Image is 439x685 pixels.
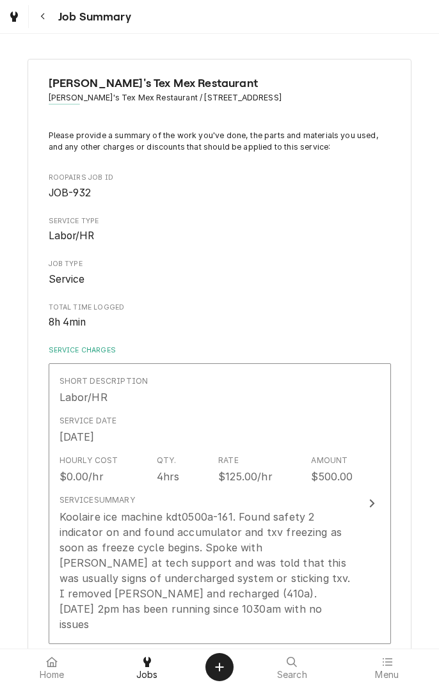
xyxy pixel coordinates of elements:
[60,375,148,387] div: Short Description
[60,429,95,445] div: [DATE]
[205,653,234,681] button: Create Object
[49,259,391,269] span: Job Type
[5,652,99,682] a: Home
[49,259,391,287] div: Job Type
[49,173,391,200] div: Roopairs Job ID
[49,216,391,226] span: Service Type
[49,363,391,644] button: Update Line Item
[100,652,195,682] a: Jobs
[49,272,391,287] span: Job Type
[49,130,391,154] p: Please provide a summary of the work you've done, the parts and materials you used, and any other...
[136,670,158,680] span: Jobs
[49,75,391,92] span: Name
[157,469,180,484] div: 4hrs
[375,670,399,680] span: Menu
[60,469,104,484] div: $0.00/hr
[311,469,353,484] div: $500.00
[218,455,239,466] div: Rate
[49,345,391,675] div: Service Charges
[49,345,391,356] label: Service Charges
[49,216,391,244] div: Service Type
[49,92,391,104] span: Address
[49,228,391,244] span: Service Type
[31,5,54,28] button: Navigate back
[218,469,273,484] div: $125.00/hr
[49,187,92,199] span: JOB-932
[49,75,391,114] div: Client Information
[49,185,391,201] span: Roopairs Job ID
[40,670,65,680] span: Home
[54,8,131,26] span: Job Summary
[49,303,391,330] div: Total Time Logged
[49,230,94,242] span: Labor/HR
[277,670,307,680] span: Search
[60,494,135,506] div: Service Summary
[60,415,117,427] div: Service Date
[3,5,26,28] a: Go to Jobs
[60,509,353,632] div: Koolaire ice machine kdt0500a-161. Found safety 2 indicator on and found accumulator and txv free...
[49,303,391,313] span: Total Time Logged
[49,173,391,183] span: Roopairs Job ID
[157,455,177,466] div: Qty.
[49,315,391,330] span: Total Time Logged
[340,652,435,682] a: Menu
[60,455,118,466] div: Hourly Cost
[245,652,339,682] a: Search
[60,390,108,405] div: Labor/HR
[49,273,85,285] span: Service
[49,316,86,328] span: 8h 4min
[311,455,347,466] div: Amount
